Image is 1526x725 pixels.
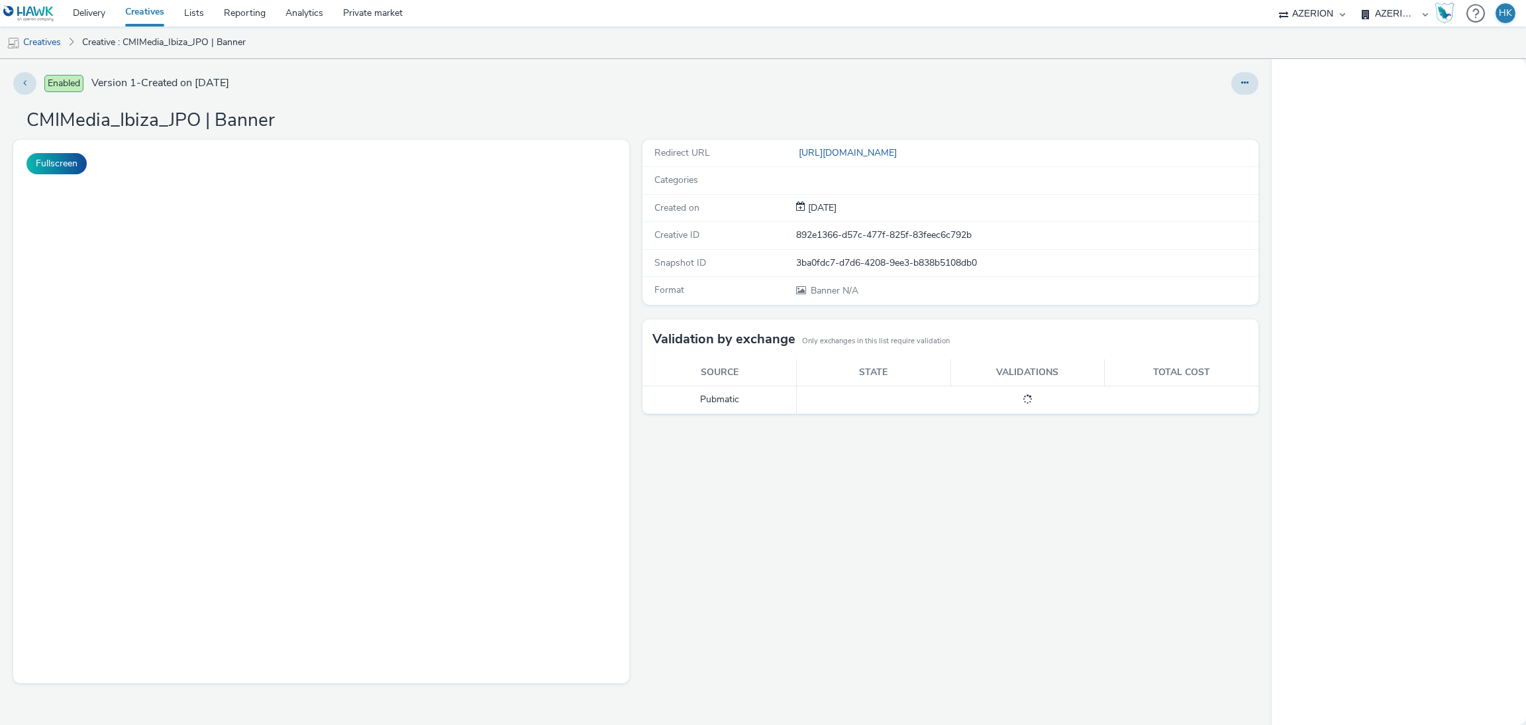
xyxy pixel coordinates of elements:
[796,229,1257,242] div: 892e1366-d57c-477f-825f-83feec6c792b
[796,146,902,159] a: [URL][DOMAIN_NAME]
[654,256,706,269] span: Snapshot ID
[26,108,275,133] h1: CMIMedia_Ibiza_JPO | Banner
[1105,359,1259,386] th: Total cost
[91,76,229,91] span: Version 1 - Created on [DATE]
[805,201,837,215] div: Creation 17 September 2025, 15:51
[642,386,797,414] td: Pubmatic
[654,146,710,159] span: Redirect URL
[950,359,1105,386] th: Validations
[642,359,797,386] th: Source
[809,284,858,297] span: N/A
[1435,3,1460,24] a: Hawk Academy
[654,284,684,296] span: Format
[44,75,83,92] span: Enabled
[654,174,698,186] span: Categories
[811,284,842,297] span: Banner
[797,359,951,386] th: State
[26,153,87,174] button: Fullscreen
[796,256,1257,270] div: 3ba0fdc7-d7d6-4208-9ee3-b838b5108db0
[654,229,699,241] span: Creative ID
[654,201,699,214] span: Created on
[802,336,950,347] small: Only exchanges in this list require validation
[3,5,54,22] img: undefined Logo
[652,329,795,349] h3: Validation by exchange
[7,36,20,50] img: mobile
[76,27,252,58] a: Creative : CMIMedia_Ibiza_JPO | Banner
[1435,3,1454,24] img: Hawk Academy
[805,201,837,214] span: [DATE]
[1499,3,1512,23] div: HK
